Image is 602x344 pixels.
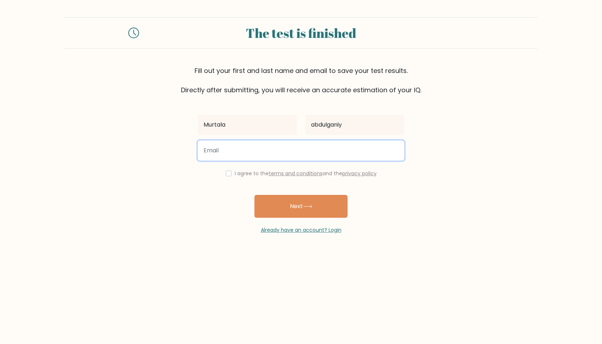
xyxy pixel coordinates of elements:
input: Last name [305,115,404,135]
div: The test is finished [148,23,454,43]
a: Already have an account? Login [261,226,341,234]
a: privacy policy [342,170,377,177]
div: Fill out your first and last name and email to save your test results. Directly after submitting,... [64,66,537,95]
a: terms and conditions [269,170,322,177]
label: I agree to the and the [235,170,377,177]
input: First name [198,115,297,135]
button: Next [254,195,348,218]
input: Email [198,141,404,161]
